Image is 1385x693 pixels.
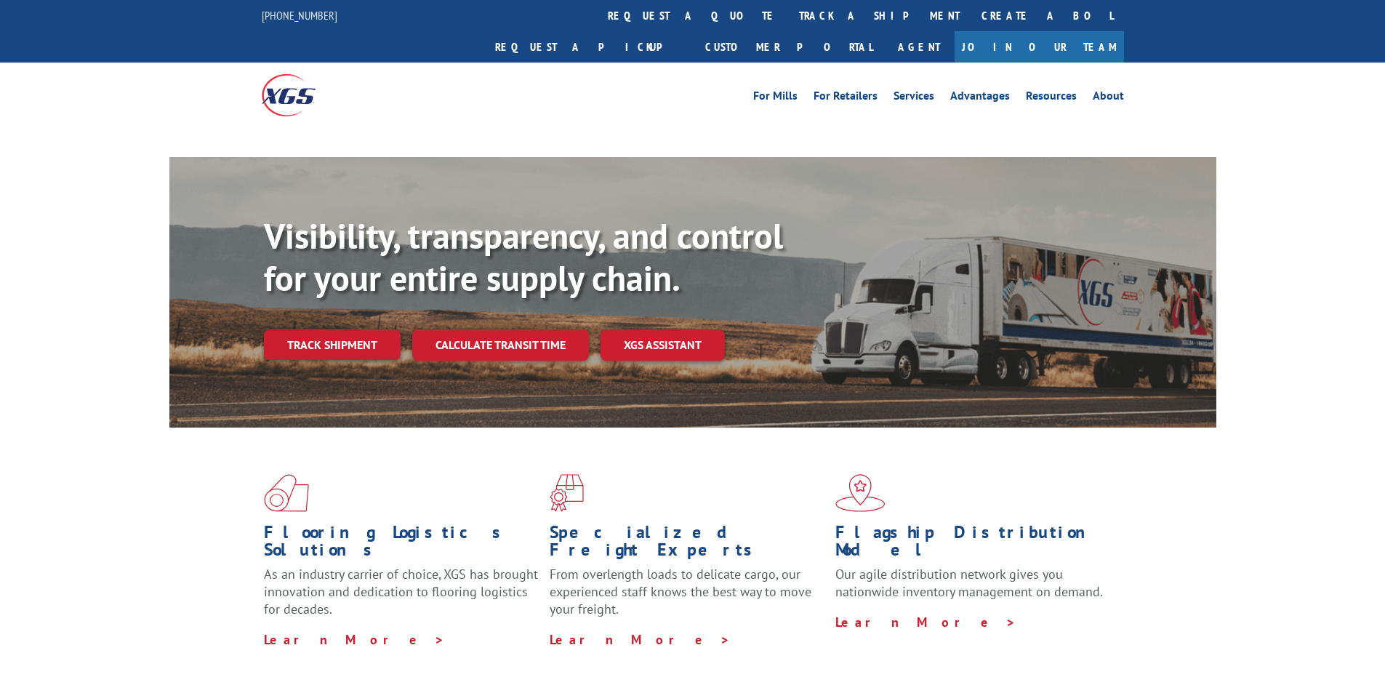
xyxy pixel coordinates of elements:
a: Learn More > [550,631,731,648]
a: Advantages [950,90,1010,106]
a: Services [894,90,934,106]
h1: Specialized Freight Experts [550,524,824,566]
a: Request a pickup [484,31,694,63]
img: xgs-icon-flagship-distribution-model-red [835,474,886,512]
a: For Mills [753,90,798,106]
a: Resources [1026,90,1077,106]
span: Our agile distribution network gives you nationwide inventory management on demand. [835,566,1103,600]
h1: Flooring Logistics Solutions [264,524,539,566]
p: From overlength loads to delicate cargo, our experienced staff knows the best way to move your fr... [550,566,824,630]
a: Learn More > [264,631,445,648]
a: Agent [883,31,955,63]
a: Learn More > [835,614,1016,630]
b: Visibility, transparency, and control for your entire supply chain. [264,213,783,300]
span: As an industry carrier of choice, XGS has brought innovation and dedication to flooring logistics... [264,566,538,617]
a: [PHONE_NUMBER] [262,8,337,23]
a: Customer Portal [694,31,883,63]
img: xgs-icon-total-supply-chain-intelligence-red [264,474,309,512]
a: Calculate transit time [412,329,589,361]
a: Join Our Team [955,31,1124,63]
a: Track shipment [264,329,401,360]
a: About [1093,90,1124,106]
img: xgs-icon-focused-on-flooring-red [550,474,584,512]
h1: Flagship Distribution Model [835,524,1110,566]
a: For Retailers [814,90,878,106]
a: XGS ASSISTANT [601,329,725,361]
